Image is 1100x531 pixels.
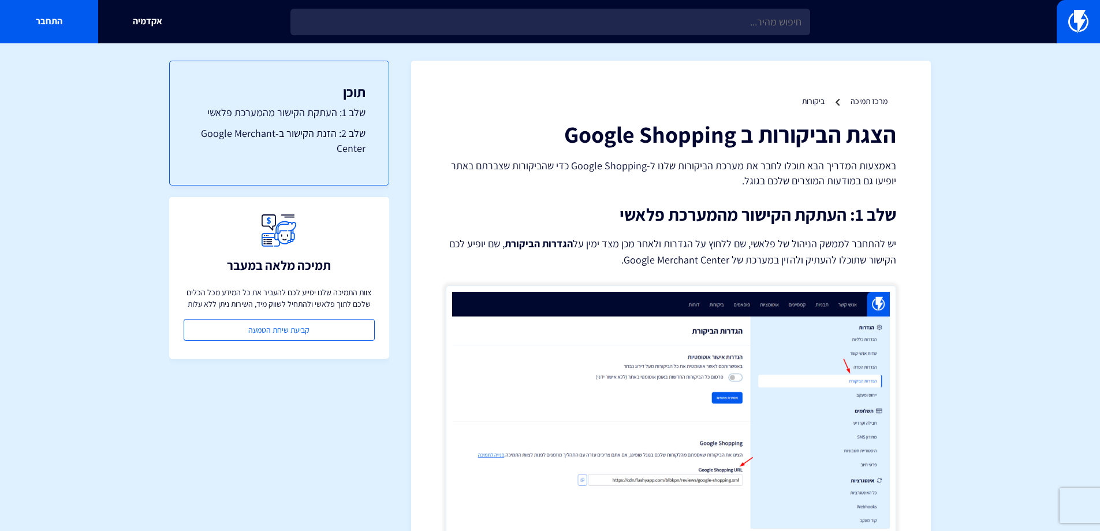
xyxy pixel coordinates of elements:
[193,105,366,120] a: שלב 1: העתקת הקישור מהמערכת פלאשי
[446,236,896,268] p: יש להתחבר לממשק הניהול של פלאשי, שם ללחוץ על הגדרות ולאחר מכן מצד ימין על , שם יופיע לכם הקישור ש...
[505,237,573,250] strong: הגדרות הביקורת
[193,84,366,99] h3: תוכן
[851,96,888,106] a: מרכז תמיכה
[446,158,896,188] p: באמצעות המדריך הבא תוכלו לחבר את מערכת הביקורות שלנו ל-Google Shopping כדי שהביקורות שצברתם באתר ...
[446,205,896,224] h2: שלב 1: העתקת הקישור מהמערכת פלאשי
[446,121,896,147] h1: הצגת הביקורות ב Google Shopping
[184,319,375,341] a: קביעת שיחת הטמעה
[184,287,375,310] p: צוות התמיכה שלנו יסייע לכם להעביר את כל המידע מכל הכלים שלכם לתוך פלאשי ולהתחיל לשווק מיד, השירות...
[290,9,810,35] input: חיפוש מהיר...
[193,126,366,155] a: שלב 2: הזנת הקישור ב-Google Merchant Center
[227,258,331,272] h3: תמיכה מלאה במעבר
[802,96,825,106] a: ביקורות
